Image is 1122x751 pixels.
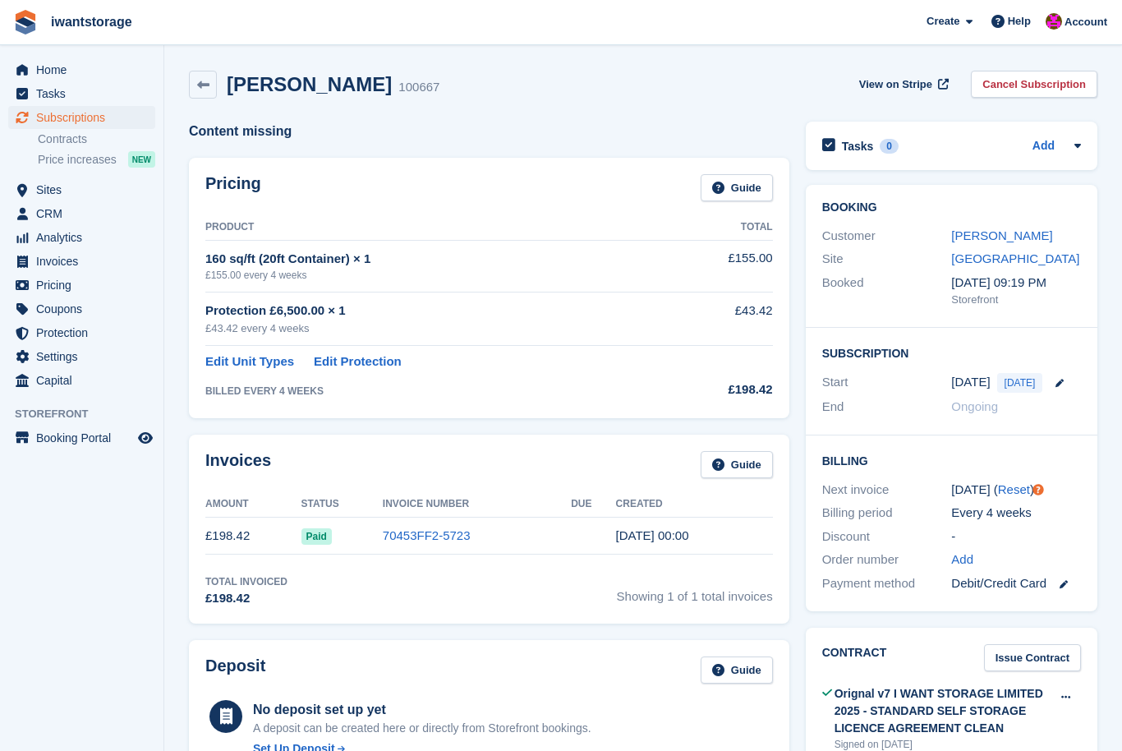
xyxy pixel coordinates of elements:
[205,657,265,684] h2: Deposit
[13,10,38,35] img: stora-icon-8386f47178a22dfd0bd8f6a31ec36ba5ce8667c1dd55bd0f319d3a0aa187defe.svg
[205,250,668,269] div: 160 sq/ft (20ft Container) × 1
[617,574,773,608] span: Showing 1 of 1 total invoices
[951,481,1081,500] div: [DATE] ( )
[668,380,773,399] div: £198.42
[701,657,773,684] a: Guide
[253,700,591,720] div: No deposit set up yet
[205,302,668,320] div: Protection £6,500.00 × 1
[8,426,155,449] a: menu
[314,352,402,371] a: Edit Protection
[998,482,1030,496] a: Reset
[951,551,973,569] a: Add
[8,226,155,249] a: menu
[36,58,135,81] span: Home
[822,528,952,546] div: Discount
[227,73,392,95] h2: [PERSON_NAME]
[951,528,1081,546] div: -
[189,124,292,138] strong: Content missing
[951,373,990,392] time: 2025-08-10 23:00:00 UTC
[8,106,155,129] a: menu
[822,344,1081,361] h2: Subscription
[36,321,135,344] span: Protection
[822,201,1081,214] h2: Booking
[36,226,135,249] span: Analytics
[36,178,135,201] span: Sites
[205,384,668,399] div: BILLED EVERY 4 WEEKS
[205,574,287,589] div: Total Invoiced
[205,320,668,337] div: £43.42 every 4 weeks
[205,451,271,478] h2: Invoices
[128,151,155,168] div: NEW
[859,76,932,93] span: View on Stripe
[36,345,135,368] span: Settings
[668,240,773,292] td: £155.00
[36,369,135,392] span: Capital
[36,250,135,273] span: Invoices
[822,644,887,671] h2: Contract
[8,369,155,392] a: menu
[997,373,1043,393] span: [DATE]
[205,214,668,241] th: Product
[822,227,952,246] div: Customer
[15,406,163,422] span: Storefront
[36,297,135,320] span: Coupons
[822,551,952,569] div: Order number
[136,428,155,448] a: Preview store
[822,398,952,417] div: End
[971,71,1097,98] a: Cancel Subscription
[38,150,155,168] a: Price increases NEW
[951,504,1081,523] div: Every 4 weeks
[616,528,689,542] time: 2025-08-10 23:00:14 UTC
[205,352,294,371] a: Edit Unit Types
[822,574,952,593] div: Payment method
[822,250,952,269] div: Site
[880,139,899,154] div: 0
[951,399,998,413] span: Ongoing
[1065,14,1107,30] span: Account
[8,202,155,225] a: menu
[8,250,155,273] a: menu
[8,345,155,368] a: menu
[927,13,959,30] span: Create
[951,574,1081,593] div: Debit/Credit Card
[205,518,301,555] td: £198.42
[36,426,135,449] span: Booking Portal
[383,491,571,518] th: Invoice Number
[822,452,1081,468] h2: Billing
[842,139,874,154] h2: Tasks
[38,152,117,168] span: Price increases
[8,297,155,320] a: menu
[253,720,591,737] p: A deposit can be created here or directly from Storefront bookings.
[951,251,1079,265] a: [GEOGRAPHIC_DATA]
[951,292,1081,308] div: Storefront
[36,202,135,225] span: CRM
[822,373,952,393] div: Start
[301,491,383,518] th: Status
[822,504,952,523] div: Billing period
[571,491,615,518] th: Due
[835,685,1051,737] div: Orignal v7 I WANT STORAGE LIMITED 2025 - STANDARD SELF STORAGE LICENCE AGREEMENT CLEAN
[668,293,773,346] td: £43.42
[951,274,1081,293] div: [DATE] 09:19 PM
[44,8,139,35] a: iwantstorage
[616,491,773,518] th: Created
[1031,482,1046,497] div: Tooltip anchor
[205,174,261,201] h2: Pricing
[8,321,155,344] a: menu
[984,644,1081,671] a: Issue Contract
[301,528,332,545] span: Paid
[701,174,773,201] a: Guide
[1008,13,1031,30] span: Help
[822,274,952,308] div: Booked
[398,78,439,97] div: 100667
[8,58,155,81] a: menu
[701,451,773,478] a: Guide
[1046,13,1062,30] img: Jonathan
[383,528,471,542] a: 70453FF2-5723
[205,491,301,518] th: Amount
[36,82,135,105] span: Tasks
[668,214,773,241] th: Total
[36,274,135,297] span: Pricing
[8,274,155,297] a: menu
[205,589,287,608] div: £198.42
